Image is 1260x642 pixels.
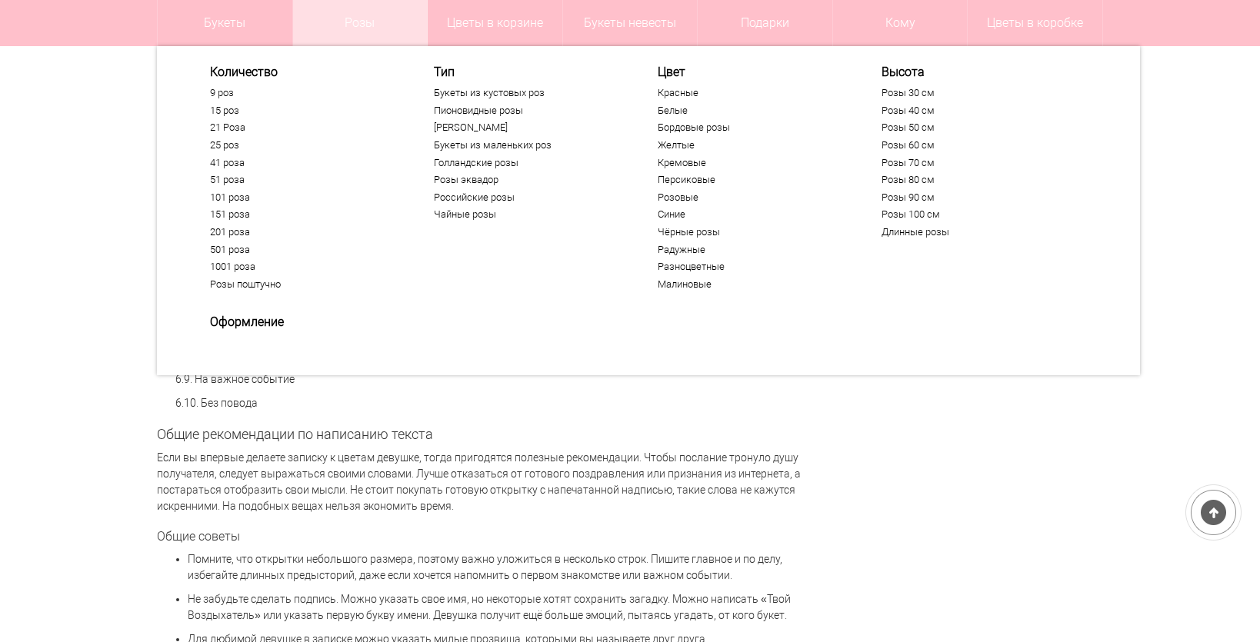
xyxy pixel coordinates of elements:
[210,191,399,204] a: 101 роза
[157,427,811,442] h2: Общие рекомендации по написанию текста
[434,157,623,169] a: Голландские розы
[434,87,623,99] a: Букеты из кустовых роз
[434,191,623,204] a: Российские розы
[658,278,847,291] a: Малиновые
[882,65,1071,79] span: Высота
[210,174,399,186] a: 51 роза
[434,208,623,221] a: Чайные розы
[658,139,847,151] a: Желтые
[157,450,811,514] p: Если вы впервые делаете записку к цветам девушке, тогда пригодятся полезные рекомендации. Чтобы п...
[882,226,1071,238] a: Длинные розы
[434,105,623,117] a: Пионовидные розы
[882,105,1071,117] a: Розы 40 см
[210,261,399,273] a: 1001 роза
[434,65,623,79] span: Тип
[658,174,847,186] a: Персиковые
[157,530,811,544] h3: Общие советы
[434,174,623,186] a: Розы эквадор
[882,87,1071,99] a: Розы 30 см
[882,121,1071,134] a: Розы 50 см
[210,278,399,291] a: Розы поштучно
[210,139,399,151] a: 25 роз
[434,139,623,151] a: Букеты из маленьких роз
[210,65,399,79] span: Количество
[882,157,1071,169] a: Розы 70 см
[175,373,295,385] a: 6.9. На важное событие
[175,397,258,409] a: 6.10. Без повода
[658,191,847,204] a: Розовые
[882,174,1071,186] a: Розы 80 см
[210,157,399,169] a: 41 роза
[882,208,1071,221] a: Розы 100 см
[210,121,399,134] a: 21 Роза
[658,226,847,238] a: Чёрные розы
[882,191,1071,204] a: Розы 90 см
[210,314,399,329] span: Оформление
[188,591,811,624] p: Не забудьте сделать подпись. Можно указать свое имя, но некоторые хотят сохранить загадку. Можно ...
[658,261,847,273] a: Разноцветные
[210,226,399,238] a: 201 роза
[658,105,847,117] a: Белые
[658,87,847,99] a: Красные
[434,121,623,134] a: [PERSON_NAME]
[210,105,399,117] a: 15 роз
[658,157,847,169] a: Кремовые
[882,139,1071,151] a: Розы 60 см
[658,244,847,256] a: Радужные
[658,208,847,221] a: Синие
[188,551,811,584] p: Помните, что открытки небольшого размера, поэтому важно уложиться в несколько строк. Пишите главн...
[658,65,847,79] span: Цвет
[658,121,847,134] a: Бордовые розы
[210,208,399,221] a: 151 роза
[210,87,399,99] a: 9 роз
[210,244,399,256] a: 501 роза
